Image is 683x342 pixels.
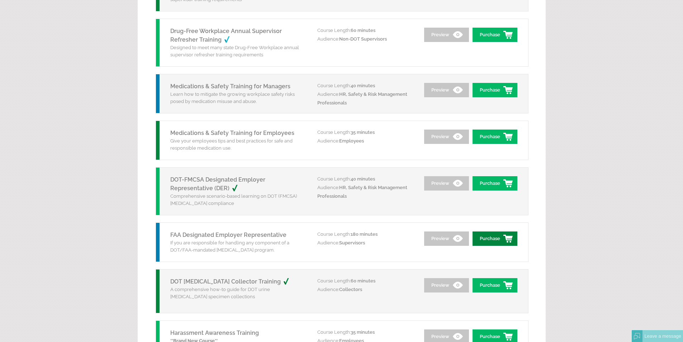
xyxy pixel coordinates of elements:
p: Course Length: [317,175,414,183]
span: 60 minutes [351,28,375,33]
p: Course Length: [317,230,414,239]
a: Purchase [473,231,517,246]
span: Supervisors [339,240,365,245]
p: Course Length: [317,277,414,285]
a: Purchase [473,28,517,42]
a: Drug-Free Workplace Annual Supervisor Refresher Training [170,28,282,43]
span: Collectors [339,287,362,292]
a: Preview [424,83,469,97]
a: FAA Designated Employer Representative [170,231,286,238]
span: Give your employees tips and best practices for safe and responsible medication use. [170,138,293,151]
p: If you are responsible for handling any component of a DOT/FAA-mandated [MEDICAL_DATA] program. [170,239,307,254]
a: Preview [424,130,469,144]
span: Employees [339,138,364,144]
span: Learn how to mitigate the growing workplace safety risks posed by medication misuse and abuse. [170,92,295,104]
span: 35 minutes [351,329,375,335]
span: HR, Safety & Risk Management Professionals [317,92,407,106]
span: 40 minutes [351,176,375,182]
span: 40 minutes [351,83,375,88]
p: Course Length: [317,128,414,137]
a: DOT [MEDICAL_DATA] Collector Training [170,278,297,285]
a: Purchase [473,83,517,97]
p: Audience: [317,137,414,145]
a: Medications & Safety Training for Managers [170,83,290,90]
a: Preview [424,278,469,292]
p: Audience: [317,35,414,43]
a: Harassment Awareness Training [170,329,259,336]
span: 60 minutes [351,278,375,284]
div: Leave a message [642,330,683,342]
img: Offline [634,333,640,339]
a: Medications & Safety Training for Employees [170,130,294,136]
p: Course Length: [317,328,414,337]
a: Purchase [473,176,517,191]
p: A comprehensive how-to guide for DOT urine [MEDICAL_DATA] specimen collections [170,286,307,300]
p: Audience: [317,90,414,107]
span: Designed to meet many state Drug-Free Workplace annual supervisor refresher training requirements [170,45,299,57]
a: Preview [424,176,469,191]
a: Preview [424,231,469,246]
a: DOT-FMCSA Designated Employer Representative (DER) [170,176,265,192]
span: 180 minutes [351,231,378,237]
p: Audience: [317,183,414,201]
span: HR, Safety & Risk Management Professionals [317,185,407,199]
a: Purchase [473,278,517,292]
a: Preview [424,28,469,42]
p: Course Length: [317,81,414,90]
span: 35 minutes [351,130,375,135]
a: Purchase [473,130,517,144]
p: Audience: [317,285,414,294]
span: Comprehensive scenario-based learning on DOT (FMCSA) [MEDICAL_DATA] compliance [170,193,297,206]
p: Audience: [317,239,414,247]
p: Course Length: [317,26,414,35]
span: Non-DOT Supervisors [339,36,387,42]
